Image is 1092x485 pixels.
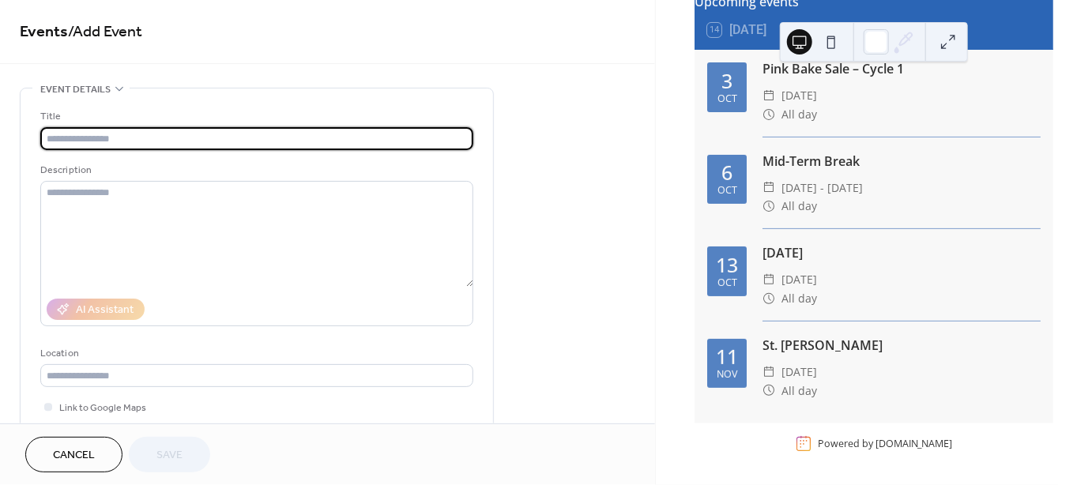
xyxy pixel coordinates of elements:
span: / Add Event [68,17,142,48]
div: Pink Bake Sale – Cycle 1 [763,59,1041,78]
div: Oct [717,186,737,196]
div: Location [40,345,470,362]
div: [DATE] [763,243,1041,262]
div: ​ [763,197,775,216]
div: 6 [721,163,732,182]
div: St. [PERSON_NAME] [763,336,1041,355]
div: ​ [763,105,775,124]
span: [DATE] - [DATE] [781,179,863,197]
div: Description [40,162,470,179]
span: All day [781,197,817,216]
div: Nov [717,370,737,380]
span: Cancel [53,448,95,464]
div: ​ [763,382,775,400]
div: ​ [763,363,775,382]
button: Cancel [25,437,122,472]
span: All day [781,105,817,124]
span: All day [781,289,817,308]
span: [DATE] [781,270,817,289]
div: Title [40,108,470,125]
span: Link to Google Maps [59,400,146,417]
div: 13 [716,255,738,275]
div: ​ [763,179,775,197]
div: 11 [716,347,738,367]
div: Oct [717,94,737,104]
div: ​ [763,289,775,308]
div: Powered by [818,437,953,450]
a: [DOMAIN_NAME] [875,437,953,450]
span: All day [781,382,817,400]
a: Events [20,17,68,48]
div: ​ [763,86,775,105]
span: Event details [40,81,111,98]
div: 3 [721,71,732,91]
span: [DATE] [781,363,817,382]
div: Mid-Term Break [763,152,1041,171]
span: [DATE] [781,86,817,105]
div: ​ [763,270,775,289]
div: Oct [717,278,737,288]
